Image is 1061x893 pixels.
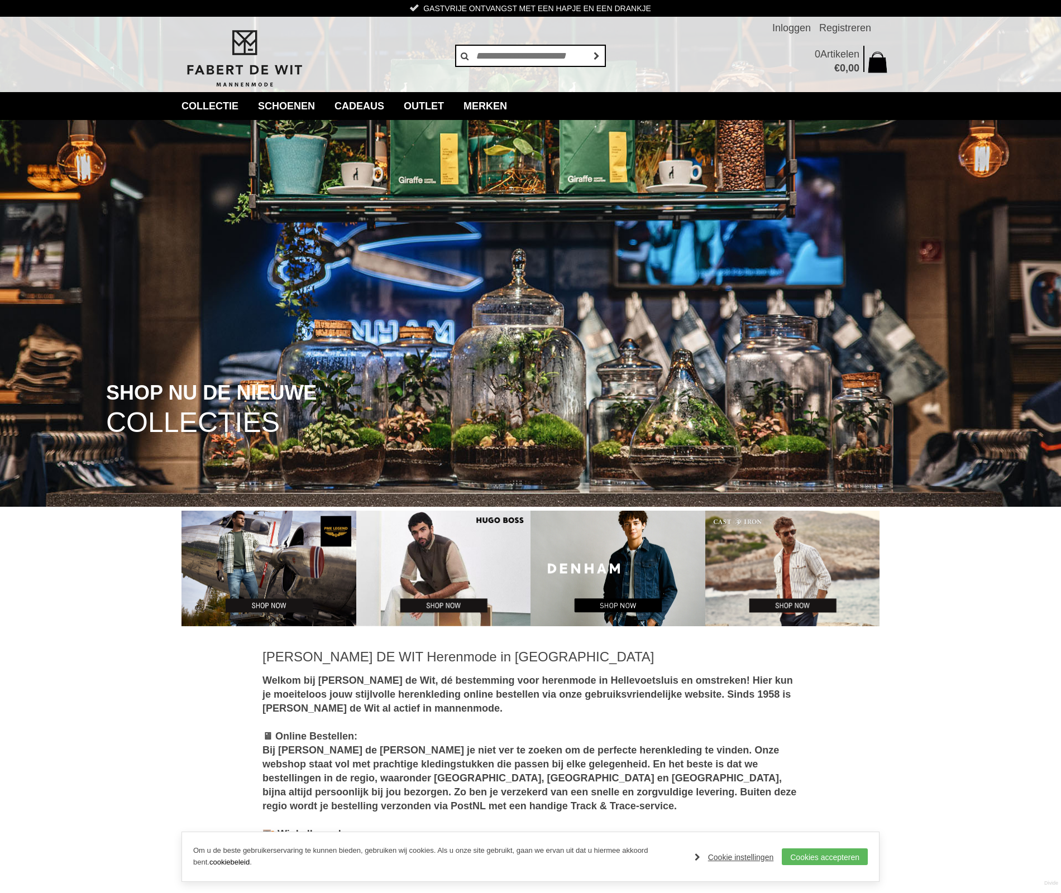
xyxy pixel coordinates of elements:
a: Cookies accepteren [782,848,868,865]
a: Cadeaus [326,92,393,120]
img: Hugo Boss [356,511,531,627]
img: Denham [530,511,705,627]
span: € [834,63,840,74]
span: Artikelen [820,49,859,60]
p: Om u de beste gebruikerservaring te kunnen bieden, gebruiken wij cookies. Als u onze site gebruik... [193,845,684,868]
a: Merken [455,92,515,120]
span: 0 [815,49,820,60]
span: SHOP NU DE NIEUWE [106,382,317,404]
img: PME [181,511,356,627]
span: , [845,63,848,74]
a: Cookie instellingen [695,849,774,866]
a: Outlet [395,92,452,120]
a: Registreren [819,17,871,39]
img: Fabert de Wit [181,28,307,89]
span: COLLECTIES [106,409,280,437]
a: Inloggen [772,17,811,39]
span: 00 [848,63,859,74]
a: cookiebeleid [209,858,250,866]
h1: [PERSON_NAME] DE WIT Herenmode in [GEOGRAPHIC_DATA] [262,649,799,665]
span: 0 [840,63,845,74]
a: Divide [1044,876,1058,890]
img: Cast Iron [705,511,880,627]
a: Schoenen [250,92,323,120]
a: collectie [173,92,247,120]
